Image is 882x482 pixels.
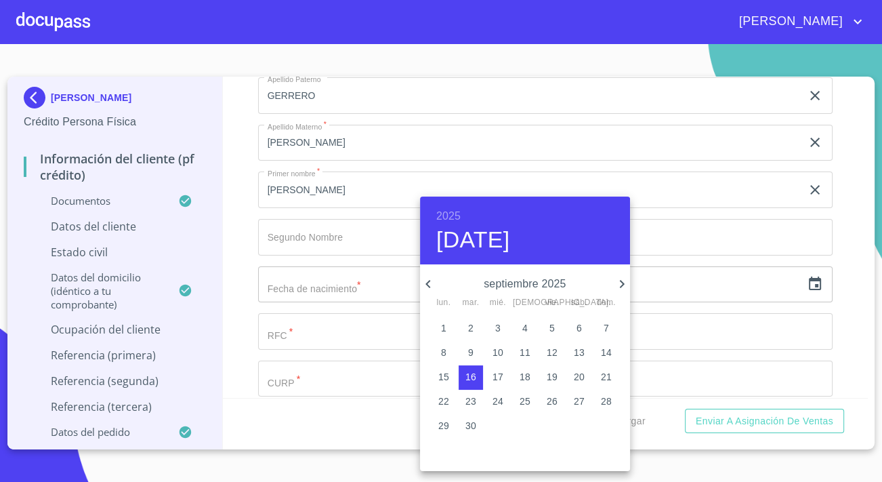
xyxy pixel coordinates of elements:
[432,317,456,341] button: 1
[492,370,503,384] p: 17
[594,341,618,365] button: 14
[540,317,564,341] button: 5
[594,390,618,414] button: 28
[513,365,537,390] button: 18
[540,365,564,390] button: 19
[574,395,585,408] p: 27
[594,317,618,341] button: 7
[438,419,449,433] p: 29
[459,365,483,390] button: 16
[486,296,510,310] span: mié.
[520,370,530,384] p: 18
[601,346,612,359] p: 14
[601,370,612,384] p: 21
[513,317,537,341] button: 4
[492,346,503,359] p: 10
[465,419,476,433] p: 30
[513,341,537,365] button: 11
[547,346,558,359] p: 12
[574,346,585,359] p: 13
[576,321,582,335] p: 6
[567,365,591,390] button: 20
[465,395,476,408] p: 23
[459,317,483,341] button: 2
[468,321,474,335] p: 2
[520,395,530,408] p: 25
[601,395,612,408] p: 28
[594,296,618,310] span: dom.
[567,296,591,310] span: sáb.
[574,370,585,384] p: 20
[459,390,483,414] button: 23
[594,365,618,390] button: 21
[432,296,456,310] span: lun.
[459,341,483,365] button: 9
[459,296,483,310] span: mar.
[432,341,456,365] button: 8
[520,346,530,359] p: 11
[495,321,501,335] p: 3
[459,414,483,439] button: 30
[438,370,449,384] p: 15
[567,390,591,414] button: 27
[441,346,446,359] p: 8
[492,395,503,408] p: 24
[513,296,537,310] span: [DEMOGRAPHIC_DATA].
[540,390,564,414] button: 26
[468,346,474,359] p: 9
[432,390,456,414] button: 22
[436,276,614,292] p: septiembre 2025
[432,365,456,390] button: 15
[436,207,461,226] button: 2025
[436,226,510,254] button: [DATE]
[549,321,555,335] p: 5
[438,395,449,408] p: 22
[513,390,537,414] button: 25
[540,296,564,310] span: vie.
[486,341,510,365] button: 10
[547,370,558,384] p: 19
[486,317,510,341] button: 3
[567,317,591,341] button: 6
[522,321,528,335] p: 4
[441,321,446,335] p: 1
[604,321,609,335] p: 7
[486,390,510,414] button: 24
[540,341,564,365] button: 12
[547,395,558,408] p: 26
[465,370,476,384] p: 16
[567,341,591,365] button: 13
[486,365,510,390] button: 17
[432,414,456,439] button: 29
